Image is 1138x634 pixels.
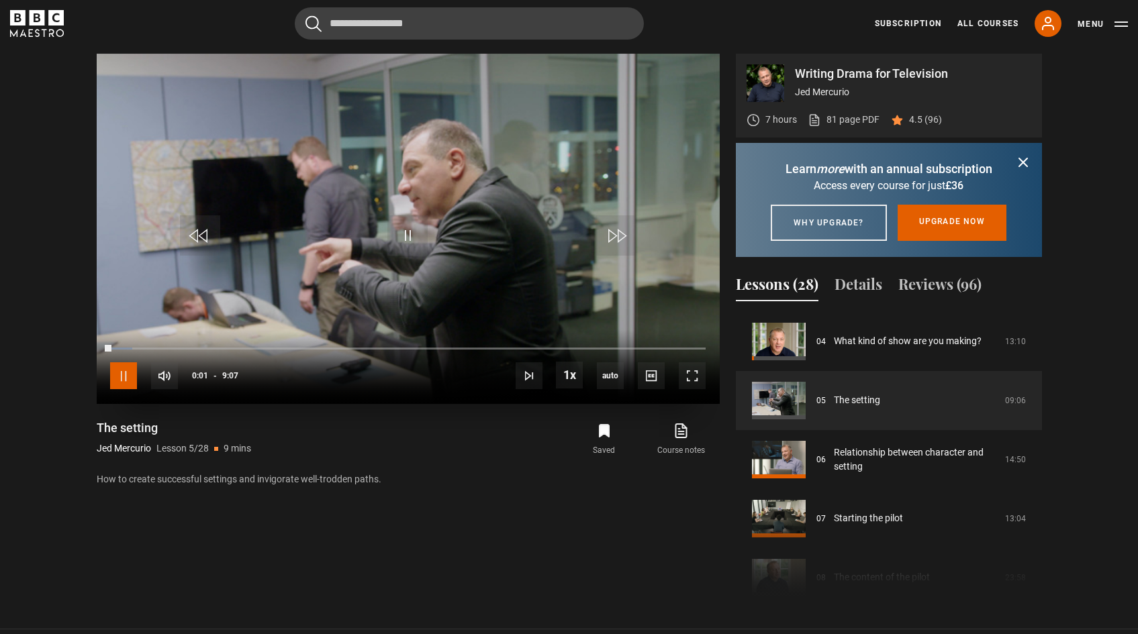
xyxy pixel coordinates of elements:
[295,7,644,40] input: Search
[898,273,982,301] button: Reviews (96)
[192,364,208,388] span: 0:01
[110,348,705,350] div: Progress Bar
[305,15,322,32] button: Submit the search query
[214,371,217,380] span: -
[679,362,706,389] button: Fullscreen
[909,113,942,127] p: 4.5 (96)
[643,420,719,459] a: Course notes
[97,420,251,436] h1: The setting
[834,334,982,348] a: What kind of show are you making?
[957,17,1018,30] a: All Courses
[771,205,886,241] a: Why upgrade?
[875,17,941,30] a: Subscription
[835,273,882,301] button: Details
[638,362,665,389] button: Captions
[752,178,1026,194] p: Access every course for just
[97,54,720,404] video-js: Video Player
[816,162,845,176] i: more
[945,179,963,192] span: £36
[752,160,1026,178] p: Learn with an annual subscription
[97,472,720,486] p: How to create successful settings and invigorate well-trodden paths.
[834,445,997,474] a: Relationship between character and setting
[1078,17,1128,31] button: Toggle navigation
[597,362,624,389] div: Current quality: 720p
[736,273,818,301] button: Lessons (28)
[834,393,880,407] a: The setting
[110,362,137,389] button: Pause
[795,68,1031,80] p: Writing Drama for Television
[516,362,542,389] button: Next Lesson
[224,441,251,456] p: 9 mins
[156,441,209,456] p: Lesson 5/28
[10,10,64,37] svg: BBC Maestro
[97,441,151,456] p: Jed Mercurio
[898,205,1006,241] a: Upgrade now
[795,85,1031,99] p: Jed Mercurio
[765,113,797,127] p: 7 hours
[597,362,624,389] span: auto
[556,362,583,388] button: Playback Rate
[151,362,178,389] button: Mute
[222,364,238,388] span: 9:07
[566,420,643,459] button: Saved
[808,113,880,127] a: 81 page PDF
[834,511,903,525] a: Starting the pilot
